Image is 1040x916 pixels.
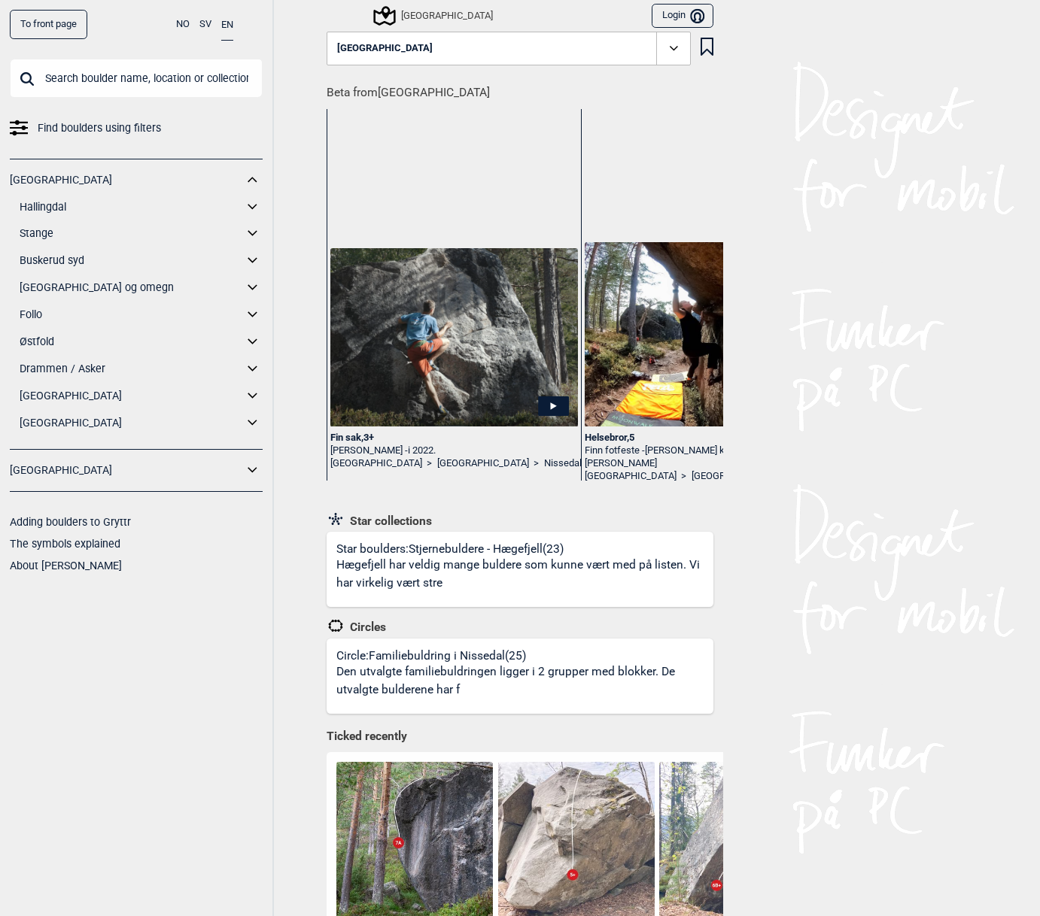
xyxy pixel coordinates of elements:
[327,532,713,607] a: Star boulders:Stjernebuldere - Hægefjell(23)Hægefjell har veldig mange buldere som kunne vært med...
[681,470,686,483] span: >
[345,514,432,529] span: Star collections
[585,242,832,426] img: Helsebror 2
[221,10,233,41] button: EN
[376,7,493,25] div: [GEOGRAPHIC_DATA]
[327,75,723,102] h1: Beta from [GEOGRAPHIC_DATA]
[336,557,709,592] p: Hægefjell har veldig mange buldere som kunne vært med på listen. Vi har virkelig vært stre
[327,729,713,745] h1: Ticked recently
[585,470,677,483] a: [GEOGRAPHIC_DATA]
[20,331,243,353] a: Østfold
[330,457,422,470] a: [GEOGRAPHIC_DATA]
[336,541,713,607] div: Star boulders: Stjernebuldere - Hægefjell (23)
[408,444,436,456] span: i 2022.
[330,432,578,444] div: Fin sak , 3+
[199,10,211,39] button: SV
[336,663,709,699] p: Den utvalgte familiebuldringen ligger i 2 grupper med blokker. De utvalgte bulderene har f
[20,385,243,407] a: [GEOGRAPHIC_DATA]
[10,516,131,528] a: Adding boulders to Gryttr
[585,432,832,444] div: Helsebror , 5
[692,470,783,483] a: [GEOGRAPHIC_DATA]
[20,304,243,326] a: Follo
[20,277,243,299] a: [GEOGRAPHIC_DATA] og omegn
[345,620,386,635] span: Circles
[544,457,582,470] a: Nissedal
[20,358,243,380] a: Drammen / Asker
[10,59,263,98] input: Search boulder name, location or collection
[20,223,243,244] a: Stange
[327,32,691,66] button: [GEOGRAPHIC_DATA]
[336,648,713,714] div: Circle: Familiebuldring i Nissedal (25)
[38,117,161,139] span: Find boulders using filters
[534,457,539,470] span: >
[10,10,87,39] a: To front page
[330,248,578,426] img: Felix pa Fin sak
[330,444,578,457] div: [PERSON_NAME] -
[10,117,263,139] a: Find boulders using filters
[176,10,190,39] button: NO
[427,457,432,470] span: >
[337,43,433,54] span: [GEOGRAPHIC_DATA]
[10,538,120,550] a: The symbols explained
[20,196,243,218] a: Hallingdal
[437,457,529,470] a: [GEOGRAPHIC_DATA]
[585,444,832,470] div: Finn fotfeste -
[10,460,243,481] a: [GEOGRAPHIC_DATA]
[20,250,243,271] a: Buskerud syd
[585,444,771,469] span: [PERSON_NAME] klatrer. Foto: [PERSON_NAME]
[20,412,243,434] a: [GEOGRAPHIC_DATA]
[10,169,243,191] a: [GEOGRAPHIC_DATA]
[10,560,122,572] a: About [PERSON_NAME]
[327,638,713,714] a: Circle:Familiebuldring i Nissedal(25)Den utvalgte familiebuldringen ligger i 2 grupper med blokke...
[652,4,713,29] button: Login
